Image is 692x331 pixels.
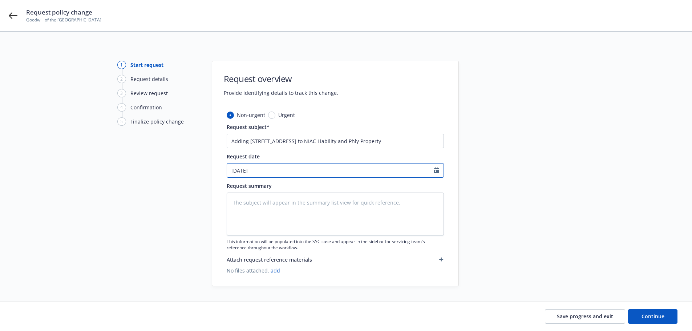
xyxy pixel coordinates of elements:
[130,118,184,125] div: Finalize policy change
[642,313,664,320] span: Continue
[130,61,163,69] div: Start request
[628,309,677,324] button: Continue
[227,153,260,160] span: Request date
[117,75,126,83] div: 2
[130,75,168,83] div: Request details
[278,111,295,119] span: Urgent
[545,309,625,324] button: Save progress and exit
[227,164,434,177] input: MM/DD/YYYY
[26,8,101,17] span: Request policy change
[434,167,439,173] svg: Calendar
[224,73,338,85] h1: Request overview
[130,89,168,97] div: Review request
[224,89,338,97] span: Provide identifying details to track this change.
[227,124,270,130] span: Request subject*
[557,313,613,320] span: Save progress and exit
[227,256,312,263] span: Attach request reference materials
[26,17,101,23] span: Goodwill of the [GEOGRAPHIC_DATA]
[117,89,126,97] div: 3
[227,182,272,189] span: Request summary
[227,112,234,119] input: Non-urgent
[268,112,275,119] input: Urgent
[130,104,162,111] div: Confirmation
[227,238,444,251] span: This information will be populated into the SSC case and appear in the sidebar for servicing team...
[117,61,126,69] div: 1
[271,267,280,274] a: add
[117,103,126,112] div: 4
[227,134,444,148] input: The subject will appear in the summary list view for quick reference.
[237,111,265,119] span: Non-urgent
[117,117,126,126] div: 5
[227,267,444,274] span: No files attached.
